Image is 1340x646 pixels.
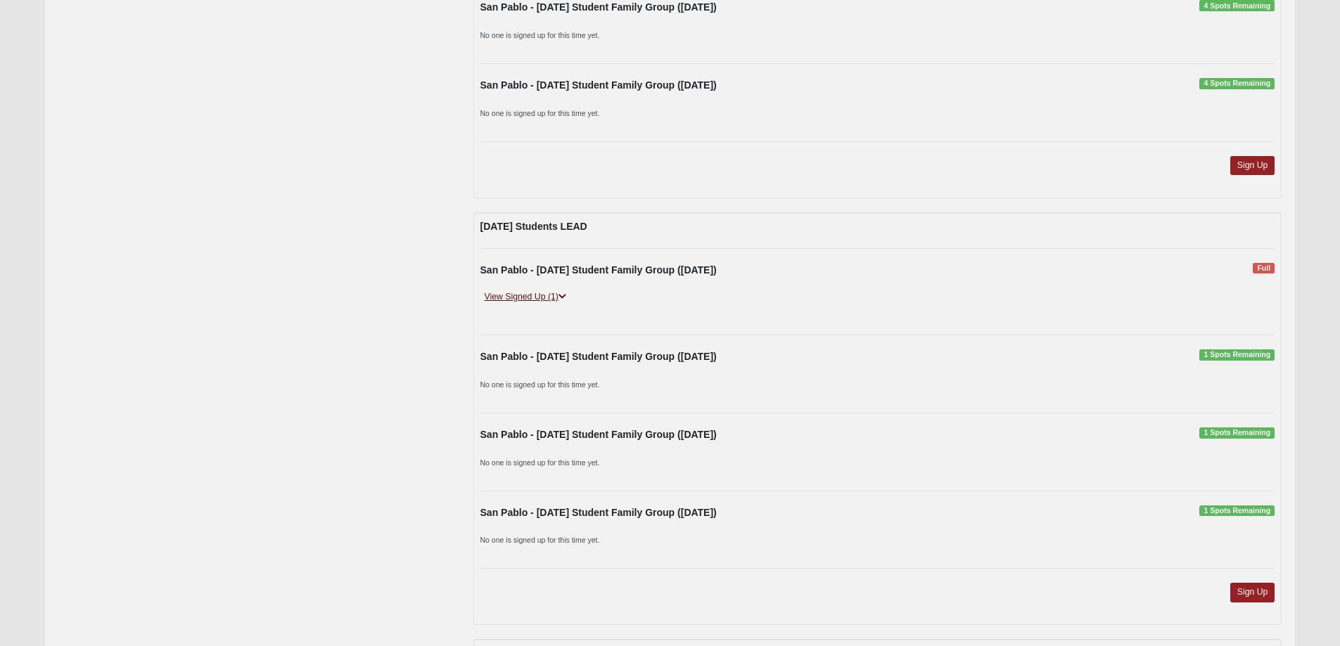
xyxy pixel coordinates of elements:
[1199,427,1275,439] span: 1 Spots Remaining
[1199,349,1275,361] span: 1 Spots Remaining
[480,536,600,544] small: No one is signed up for this time yet.
[480,109,600,117] small: No one is signed up for this time yet.
[480,351,717,362] strong: San Pablo - [DATE] Student Family Group ([DATE])
[1199,78,1275,89] span: 4 Spots Remaining
[480,31,600,39] small: No one is signed up for this time yet.
[1230,583,1275,602] a: Sign Up
[480,380,600,389] small: No one is signed up for this time yet.
[480,79,717,91] strong: San Pablo - [DATE] Student Family Group ([DATE])
[480,507,717,518] strong: San Pablo - [DATE] Student Family Group ([DATE])
[480,1,717,13] strong: San Pablo - [DATE] Student Family Group ([DATE])
[1230,156,1275,175] a: Sign Up
[480,290,570,304] a: View Signed Up (1)
[1253,263,1275,274] span: Full
[1199,505,1275,517] span: 1 Spots Remaining
[480,458,600,467] small: No one is signed up for this time yet.
[480,264,717,276] strong: San Pablo - [DATE] Student Family Group ([DATE])
[480,429,717,440] strong: San Pablo - [DATE] Student Family Group ([DATE])
[480,221,587,232] strong: [DATE] Students LEAD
